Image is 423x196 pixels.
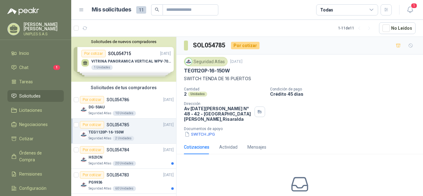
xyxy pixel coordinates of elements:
[113,186,136,191] div: 60 Unidades
[7,119,64,130] a: Negociaciones
[184,75,416,82] p: SWITCH TENDA DE 16 PUERTOS
[80,181,87,189] img: Company Logo
[184,102,252,106] p: Dirección
[89,104,105,110] p: DG-50AU
[80,146,104,154] div: Por cotizar
[184,68,230,74] p: TEG1120P-16-150W
[184,127,421,131] p: Documentos de apoyo
[71,144,176,169] a: Por cotizarSOL054784[DATE] Company LogoHS2ICNSeguridad Atlas20 Unidades
[113,161,136,166] div: 20 Unidades
[338,23,374,33] div: 1 - 11 de 11
[80,121,104,128] div: Por cotizar
[89,111,111,116] p: Seguridad Atlas
[53,65,60,70] span: 1
[7,90,64,102] a: Solicitudes
[24,32,64,36] p: UNIPLES S.A.S
[7,7,39,15] img: Logo peakr
[19,107,42,114] span: Licitaciones
[80,106,87,113] img: Company Logo
[80,96,104,103] div: Por cotizar
[247,144,266,150] div: Mensajes
[136,6,146,14] span: 11
[404,4,416,15] button: 1
[7,147,64,166] a: Órdenes de Compra
[411,3,417,9] span: 1
[80,131,87,138] img: Company Logo
[89,155,102,160] p: HS2ICN
[231,42,259,49] div: Por cotizar
[7,104,64,116] a: Licitaciones
[184,131,216,137] button: SWITCH.JPG
[92,5,131,14] h1: Mis solicitudes
[19,50,29,57] span: Inicio
[7,168,64,180] a: Remisiones
[7,182,64,194] a: Configuración
[89,186,111,191] p: Seguridad Atlas
[320,7,333,13] div: Todas
[19,135,33,142] span: Cotizar
[74,39,174,44] button: Solicitudes de nuevos compradores
[89,136,111,141] p: Seguridad Atlas
[80,156,87,163] img: Company Logo
[219,144,238,150] div: Actividad
[113,111,136,116] div: 10 Unidades
[19,185,46,192] span: Configuración
[163,97,174,103] p: [DATE]
[155,7,159,12] span: search
[71,94,176,119] a: Por cotizarSOL054786[DATE] Company LogoDG-50AUSeguridad Atlas10 Unidades
[89,161,111,166] p: Seguridad Atlas
[184,144,209,150] div: Cotizaciones
[107,173,129,177] p: SOL054783
[89,180,102,185] p: PG9936
[230,59,242,65] p: [DATE]
[7,76,64,88] a: Tareas
[188,92,207,97] div: Unidades
[184,91,187,97] p: 2
[19,171,42,177] span: Remisiones
[19,150,58,163] span: Órdenes de Compra
[19,78,33,85] span: Tareas
[7,133,64,145] a: Cotizar
[19,93,41,99] span: Solicitudes
[163,172,174,178] p: [DATE]
[107,123,129,127] p: SOL054785
[193,41,226,50] h3: SOL054785
[80,171,104,179] div: Por cotizar
[113,136,134,141] div: 2 Unidades
[19,64,28,71] span: Chat
[163,147,174,153] p: [DATE]
[71,82,176,94] div: Solicitudes de tus compradores
[163,122,174,128] p: [DATE]
[7,62,64,73] a: Chat1
[19,121,48,128] span: Negociaciones
[184,87,265,91] p: Cantidad
[270,87,421,91] p: Condición de pago
[71,169,176,194] a: Por cotizarSOL054783[DATE] Company LogoPG9936Seguridad Atlas60 Unidades
[379,22,416,34] button: No Leídos
[71,37,176,82] div: Solicitudes de nuevos compradoresPor cotizarSOL054715[DATE] VITRINA PANORAMICA VERTICAL WPV-700FA...
[7,47,64,59] a: Inicio
[185,58,192,65] img: Company Logo
[107,148,129,152] p: SOL054784
[184,57,228,66] div: Seguridad Atlas
[107,98,129,102] p: SOL054786
[71,119,176,144] a: Por cotizarSOL054785[DATE] Company LogoTEG1120P-16-150WSeguridad Atlas2 Unidades
[89,129,124,135] p: TEG1120P-16-150W
[184,106,252,122] p: Av [DATE][PERSON_NAME] N° 48 - 42 - [GEOGRAPHIC_DATA] [PERSON_NAME] , Risaralda
[270,91,421,97] p: Crédito 45 días
[24,22,64,31] p: [PERSON_NAME] [PERSON_NAME]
